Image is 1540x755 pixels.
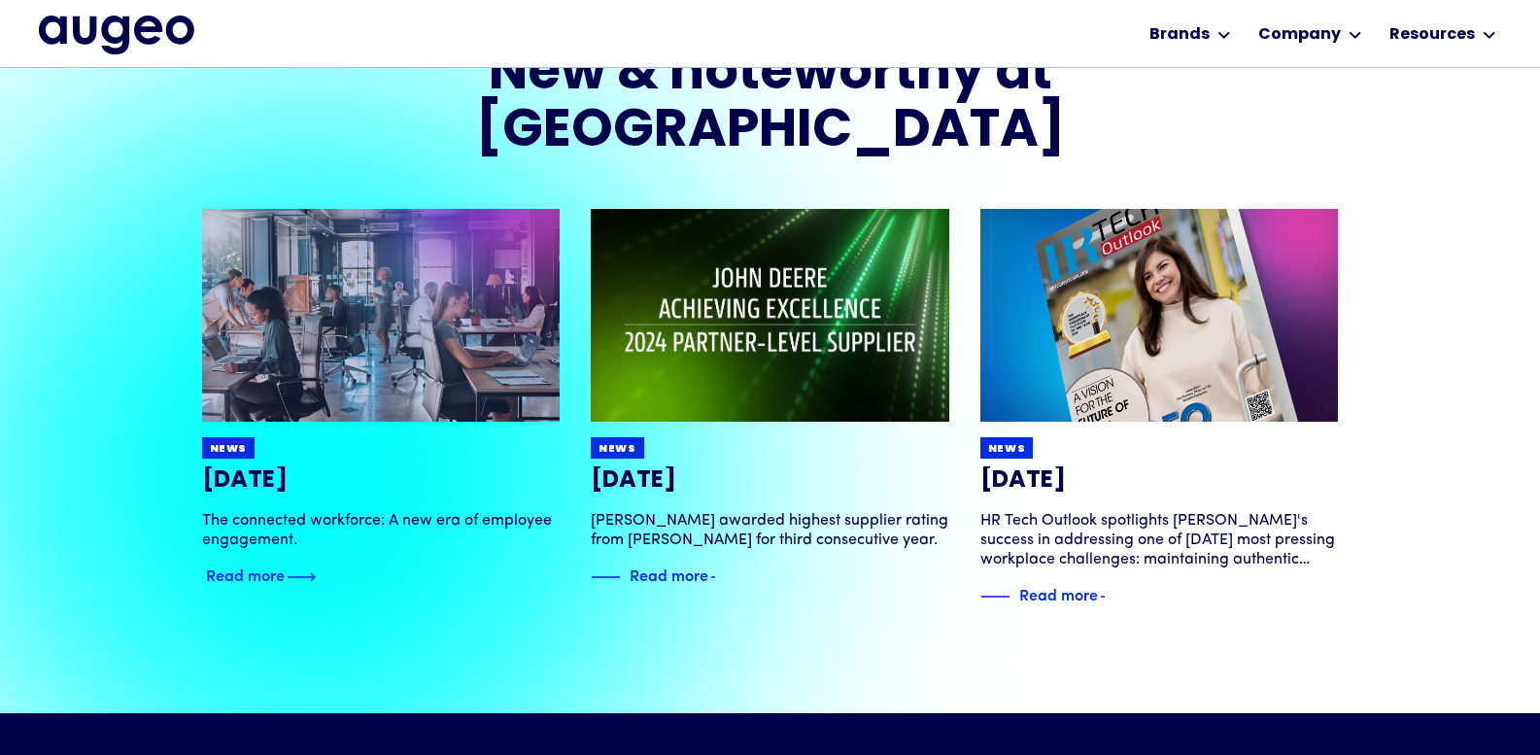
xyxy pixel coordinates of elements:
div: Read more [206,563,285,586]
div: The connected workforce: A new era of employee engagement. [202,511,561,550]
img: Blue text arrow [710,566,739,589]
img: Blue decorative line [591,566,620,589]
h3: [DATE] [591,466,949,496]
div: [PERSON_NAME] awarded highest supplier rating from [PERSON_NAME] for third consecutive year. [591,511,949,550]
div: HR Tech Outlook spotlights [PERSON_NAME]'s success in addressing one of [DATE] most pressing work... [980,511,1339,569]
a: News[DATE][PERSON_NAME] awarded highest supplier rating from [PERSON_NAME] for third consecutive ... [591,209,949,589]
a: News[DATE]HR Tech Outlook spotlights [PERSON_NAME]'s success in addressing one of [DATE] most pre... [980,209,1339,608]
h3: [DATE] [202,466,561,496]
a: home [39,16,194,56]
img: Blue decorative line [980,585,1010,608]
a: News[DATE]The connected workforce: A new era of employee engagement.Blue decorative lineRead more... [202,209,561,589]
div: News [988,442,1026,457]
div: Read more [630,563,708,586]
div: News [210,442,248,457]
img: Blue text arrow [1100,585,1129,608]
h3: [DATE] [980,466,1339,496]
img: Blue text arrow [287,566,316,589]
div: Company [1258,23,1341,47]
div: News [599,442,636,457]
div: Resources [1389,23,1475,47]
div: Brands [1149,23,1210,47]
div: Read more [1019,582,1098,605]
h2: New & noteworthy at [GEOGRAPHIC_DATA] [351,47,1190,162]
